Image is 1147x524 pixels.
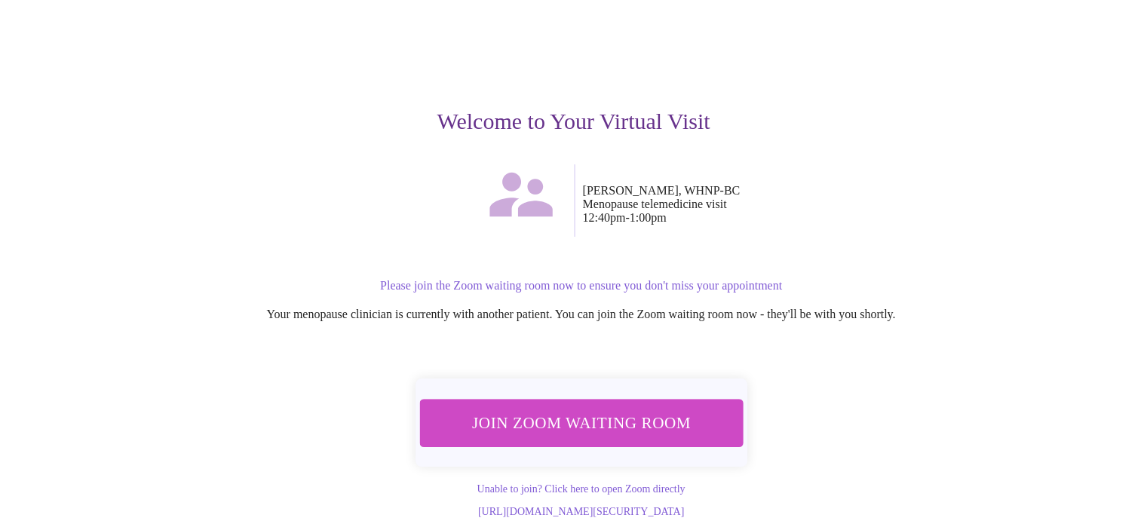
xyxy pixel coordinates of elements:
a: [URL][DOMAIN_NAME][SECURITY_DATA] [478,506,684,517]
p: Your menopause clinician is currently with another patient. You can join the Zoom waiting room no... [124,308,1038,321]
h3: Welcome to Your Virtual Visit [109,109,1038,134]
a: Unable to join? Click here to open Zoom directly [477,483,685,495]
p: Please join the Zoom waiting room now to ensure you don't miss your appointment [124,279,1038,293]
button: Join Zoom Waiting Room [418,399,744,447]
span: Join Zoom Waiting Room [438,409,725,437]
p: [PERSON_NAME], WHNP-BC Menopause telemedicine visit 12:40pm - 1:00pm [583,184,1038,225]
